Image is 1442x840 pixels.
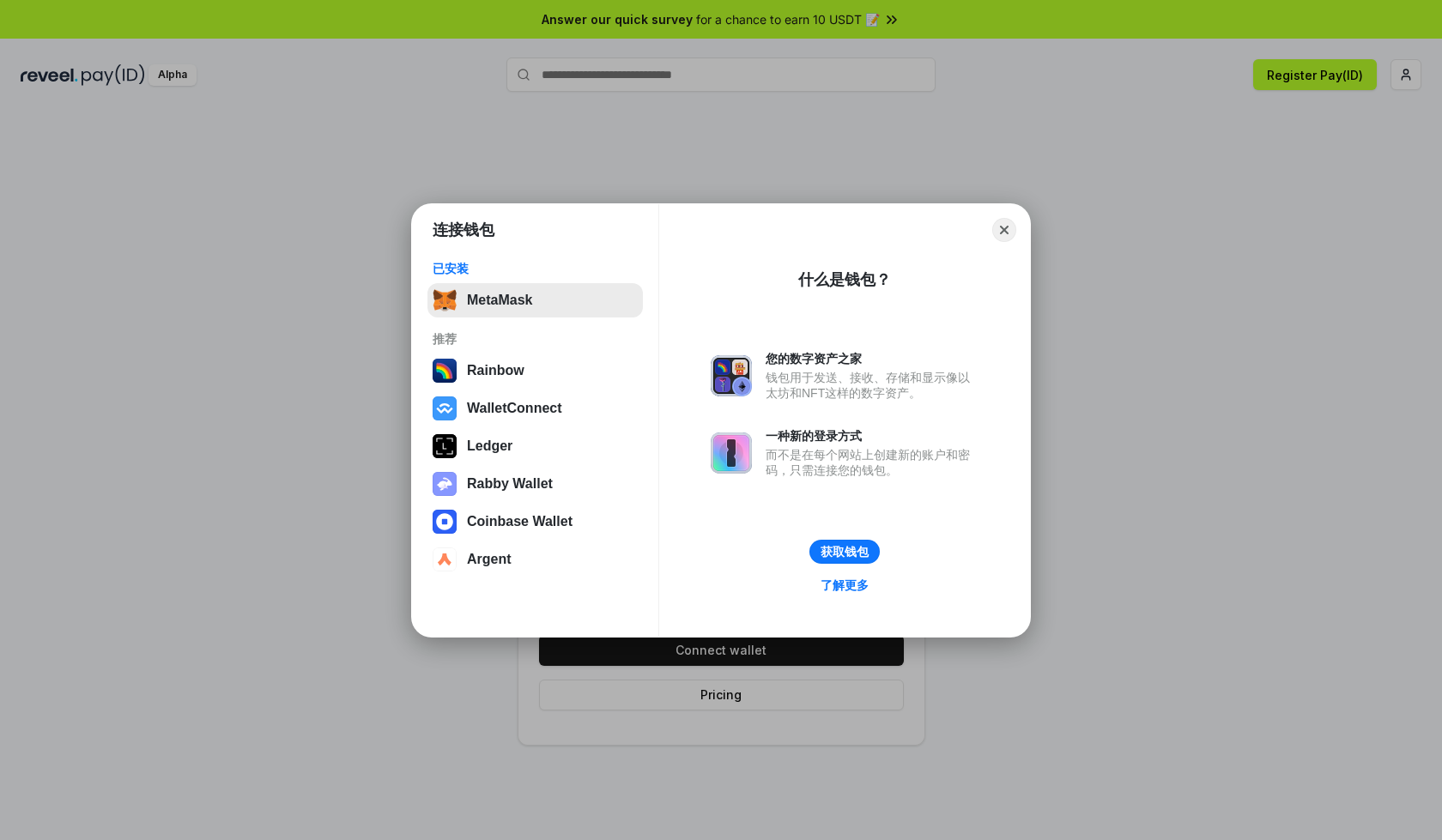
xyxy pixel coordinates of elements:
[467,363,524,378] div: Rainbow
[810,574,879,596] a: 了解更多
[427,391,643,426] button: WalletConnect
[427,283,643,317] button: MetaMask
[427,429,643,463] button: Ledger
[427,542,643,577] button: Argent
[798,269,891,290] div: 什么是钱包？
[433,547,457,571] img: svg+xml,%3Csvg%20width%3D%2228%22%20height%3D%2228%22%20viewBox%3D%220%200%2028%2028%22%20fill%3D...
[433,434,457,458] img: svg+xml,%3Csvg%20xmlns%3D%22http%3A%2F%2Fwww.w3.org%2F2000%2Fsvg%22%20width%3D%2228%22%20height%3...
[821,577,869,593] div: 了解更多
[433,220,494,240] h1: 连接钱包
[427,467,643,501] button: Rabby Wallet
[467,552,512,567] div: Argent
[766,351,978,366] div: 您的数字资产之家
[821,544,869,559] div: 获取钱包
[427,354,643,388] button: Rainbow
[467,476,553,492] div: Rabby Wallet
[427,505,643,539] button: Coinbase Wallet
[433,288,457,312] img: svg+xml,%3Csvg%20fill%3D%22none%22%20height%3D%2233%22%20viewBox%3D%220%200%2035%2033%22%20width%...
[433,261,638,276] div: 已安装
[433,472,457,496] img: svg+xml,%3Csvg%20xmlns%3D%22http%3A%2F%2Fwww.w3.org%2F2000%2Fsvg%22%20fill%3D%22none%22%20viewBox...
[467,514,573,529] div: Coinbase Wallet
[433,331,638,347] div: 推荐
[711,432,752,474] img: svg+xml,%3Csvg%20xmlns%3D%22http%3A%2F%2Fwww.w3.org%2F2000%2Fsvg%22%20fill%3D%22none%22%20viewBox...
[433,396,457,420] img: svg+xml,%3Csvg%20width%3D%2228%22%20height%3D%2228%22%20viewBox%3D%220%200%2028%2028%22%20fill%3D...
[809,540,880,564] button: 获取钱包
[766,370,978,401] div: 钱包用于发送、接收、存储和显示像以太坊和NFT这样的数字资产。
[992,218,1016,242] button: Close
[433,359,457,383] img: svg+xml,%3Csvg%20width%3D%22120%22%20height%3D%22120%22%20viewBox%3D%220%200%20120%20120%22%20fil...
[711,355,752,396] img: svg+xml,%3Csvg%20xmlns%3D%22http%3A%2F%2Fwww.w3.org%2F2000%2Fsvg%22%20fill%3D%22none%22%20viewBox...
[467,438,512,454] div: Ledger
[467,401,562,416] div: WalletConnect
[766,447,978,478] div: 而不是在每个网站上创建新的账户和密码，只需连接您的钱包。
[766,428,978,444] div: 一种新的登录方式
[467,293,532,308] div: MetaMask
[433,510,457,534] img: svg+xml,%3Csvg%20width%3D%2228%22%20height%3D%2228%22%20viewBox%3D%220%200%2028%2028%22%20fill%3D...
